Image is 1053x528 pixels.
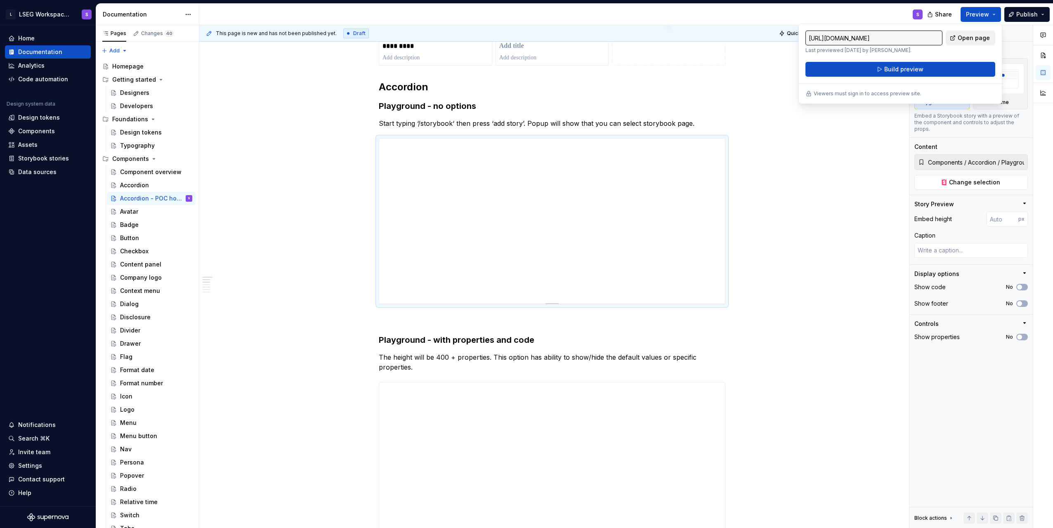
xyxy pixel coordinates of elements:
[107,245,196,258] a: Checkbox
[107,403,196,416] a: Logo
[112,155,149,163] div: Components
[5,486,91,500] button: Help
[120,366,154,374] div: Format date
[107,99,196,113] a: Developers
[914,215,952,223] div: Embed height
[141,30,174,37] div: Changes
[916,11,919,18] div: S
[107,271,196,284] a: Company logo
[216,30,337,37] span: This page is new and has not been published yet.
[1018,216,1025,222] p: px
[914,200,1028,208] button: Story Preview
[107,337,196,350] a: Drawer
[5,432,91,445] button: Search ⌘K
[914,283,946,291] div: Show code
[107,218,196,231] a: Badge
[18,489,31,497] div: Help
[107,297,196,311] a: Dialog
[120,247,149,255] div: Checkbox
[1004,7,1050,22] button: Publish
[18,434,50,443] div: Search ⌘K
[107,86,196,99] a: Designers
[18,421,56,429] div: Notifications
[120,432,157,440] div: Menu button
[165,30,174,37] span: 40
[379,352,725,372] p: The height will be 400 + properties. This option has ability to show/hide the default values or s...
[914,270,959,278] div: Display options
[914,231,935,240] div: Caption
[107,284,196,297] a: Context menu
[99,152,196,165] div: Components
[120,273,162,282] div: Company logo
[107,350,196,363] a: Flag
[120,128,162,137] div: Design tokens
[120,353,132,361] div: Flag
[120,405,135,414] div: Logo
[946,31,995,45] a: Open page
[805,62,995,77] button: Build preview
[107,126,196,139] a: Design tokens
[107,482,196,495] a: Radio
[120,141,155,150] div: Typography
[107,258,196,271] a: Content panel
[961,7,1001,22] button: Preview
[107,311,196,324] a: Disclosure
[949,178,1000,186] span: Change selection
[107,139,196,152] a: Typography
[112,62,144,71] div: Homepage
[120,379,163,387] div: Format number
[120,102,153,110] div: Developers
[18,168,57,176] div: Data sources
[120,339,141,348] div: Drawer
[107,429,196,443] a: Menu button
[5,418,91,431] button: Notifications
[112,75,156,84] div: Getting started
[935,10,952,19] span: Share
[1006,334,1013,340] label: No
[18,462,42,470] div: Settings
[107,165,196,179] a: Component overview
[923,7,957,22] button: Share
[7,101,55,107] div: Design system data
[103,10,181,19] div: Documentation
[805,47,942,54] p: Last previewed [DATE] by [PERSON_NAME].
[120,221,139,229] div: Badge
[107,509,196,522] a: Switch
[787,30,822,37] span: Quick preview
[99,73,196,86] div: Getting started
[107,390,196,403] a: Icon
[5,165,91,179] a: Data sources
[5,445,91,459] a: Invite team
[966,10,989,19] span: Preview
[18,475,65,483] div: Contact support
[99,113,196,126] div: Foundations
[27,513,68,521] svg: Supernova Logo
[120,234,139,242] div: Button
[85,11,88,18] div: S
[379,334,725,346] h3: Playground - with properties and code
[120,207,138,216] div: Avatar
[914,512,954,524] div: Block actions
[1016,10,1038,19] span: Publish
[107,469,196,482] a: Popover
[109,47,120,54] span: Add
[107,192,196,205] a: Accordion - POC hosting storybookS
[188,194,190,203] div: S
[18,61,45,70] div: Analytics
[107,179,196,192] a: Accordion
[112,115,148,123] div: Foundations
[120,326,140,335] div: Divider
[18,448,50,456] div: Invite team
[1006,300,1013,307] label: No
[379,100,725,112] h3: Playground - no options
[120,498,158,506] div: Relative time
[914,515,947,521] div: Block actions
[6,9,16,19] div: L
[379,80,725,94] h2: Accordion
[5,473,91,486] button: Contact support
[5,32,91,45] a: Home
[5,59,91,72] a: Analytics
[99,60,196,73] a: Homepage
[120,181,149,189] div: Accordion
[107,363,196,377] a: Format date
